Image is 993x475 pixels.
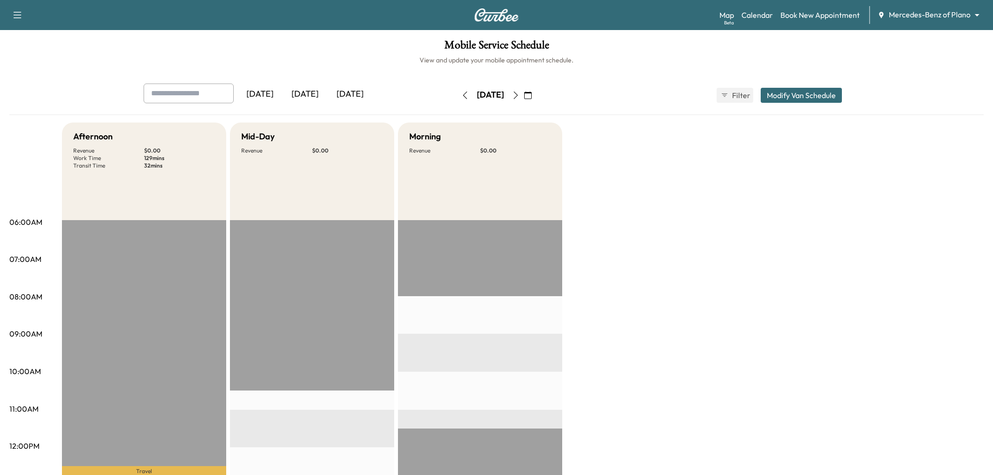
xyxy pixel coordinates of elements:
p: Transit Time [73,162,144,169]
a: Book New Appointment [780,9,860,21]
div: Beta [724,19,734,26]
h6: View and update your mobile appointment schedule. [9,55,984,65]
p: Revenue [73,147,144,154]
p: 10:00AM [9,366,41,377]
p: 07:00AM [9,253,41,265]
p: 11:00AM [9,403,38,414]
div: [DATE] [237,84,283,105]
p: 32 mins [144,162,215,169]
p: Revenue [409,147,480,154]
p: 08:00AM [9,291,42,302]
img: Curbee Logo [474,8,519,22]
p: $ 0.00 [144,147,215,154]
p: 129 mins [144,154,215,162]
div: [DATE] [328,84,373,105]
div: [DATE] [283,84,328,105]
p: 12:00PM [9,440,39,452]
p: 09:00AM [9,328,42,339]
p: Revenue [241,147,312,154]
h5: Morning [409,130,441,143]
h5: Mid-Day [241,130,275,143]
p: 06:00AM [9,216,42,228]
span: Mercedes-Benz of Plano [889,9,970,20]
a: Calendar [741,9,773,21]
h5: Afternoon [73,130,113,143]
p: Work Time [73,154,144,162]
a: MapBeta [719,9,734,21]
button: Modify Van Schedule [761,88,842,103]
p: $ 0.00 [480,147,551,154]
h1: Mobile Service Schedule [9,39,984,55]
span: Filter [732,90,749,101]
div: [DATE] [477,89,504,101]
p: $ 0.00 [312,147,383,154]
button: Filter [717,88,753,103]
